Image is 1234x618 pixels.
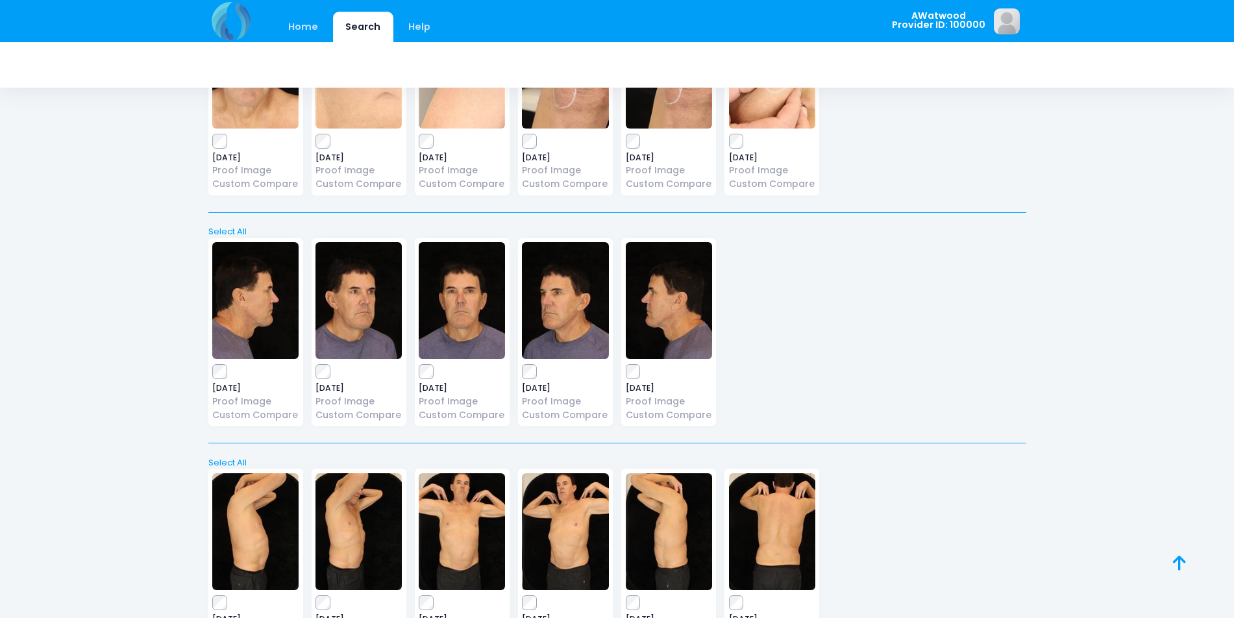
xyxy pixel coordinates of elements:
span: [DATE] [522,384,608,392]
span: [DATE] [212,154,299,162]
img: image [419,473,505,590]
a: Proof Image [212,395,299,408]
a: Select All [204,225,1030,238]
a: Custom Compare [212,408,299,422]
a: Proof Image [315,164,402,177]
a: Custom Compare [315,177,402,191]
a: Custom Compare [315,408,402,422]
span: [DATE] [315,384,402,392]
span: [DATE] [419,154,505,162]
span: [DATE] [419,384,505,392]
img: image [729,473,815,590]
img: image [522,473,608,590]
span: [DATE] [522,154,608,162]
img: image [626,242,712,359]
a: Proof Image [212,164,299,177]
a: Custom Compare [729,177,815,191]
a: Proof Image [626,164,712,177]
span: [DATE] [315,154,402,162]
img: image [994,8,1020,34]
img: image [522,242,608,359]
a: Custom Compare [522,177,608,191]
a: Proof Image [626,395,712,408]
a: Home [276,12,331,42]
a: Help [395,12,443,42]
a: Proof Image [419,164,505,177]
img: image [626,473,712,590]
a: Proof Image [315,395,402,408]
a: Custom Compare [419,408,505,422]
span: [DATE] [729,154,815,162]
a: Custom Compare [419,177,505,191]
img: image [212,473,299,590]
a: Search [333,12,393,42]
img: image [212,242,299,359]
img: image [315,242,402,359]
a: Custom Compare [626,177,712,191]
span: [DATE] [626,384,712,392]
a: Select All [204,456,1030,469]
a: Proof Image [522,164,608,177]
a: Proof Image [729,164,815,177]
img: image [419,242,505,359]
a: Proof Image [419,395,505,408]
span: AWatwood Provider ID: 100000 [892,11,985,30]
a: Proof Image [522,395,608,408]
a: Custom Compare [522,408,608,422]
a: Custom Compare [626,408,712,422]
a: Custom Compare [212,177,299,191]
img: image [315,473,402,590]
span: [DATE] [212,384,299,392]
span: [DATE] [626,154,712,162]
